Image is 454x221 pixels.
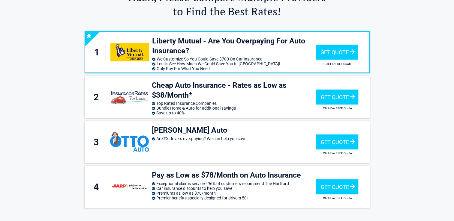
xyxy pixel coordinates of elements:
[316,179,358,194] div: Get Quote
[152,57,316,61] li: We Customize So You Could Save $700 On Car Insurance
[110,43,149,61] img: libertymutual's logo
[316,90,358,105] div: Get Quote
[316,134,358,149] div: Get Quote
[110,178,149,196] img: thehartford's logo
[152,196,316,200] li: Premier benefits specially designed for drivers 50+
[152,191,316,196] li: Premiums as low as $78/month
[316,62,358,66] h2: Click For FREE Quote
[152,125,316,135] h3: [PERSON_NAME] Auto
[152,66,316,71] li: Only Pay For What You Need
[316,196,358,200] h2: Click For FREE Quote
[152,81,316,100] h3: Cheap Auto Insurance - Rates as Low as $38/Month*
[91,180,105,194] div: 4
[152,186,316,191] li: Car insurance discounts to help you save
[316,45,358,60] div: Get Quote
[152,36,316,56] h3: Liberty Mutual - Are You Overpaying For Auto Insurance?
[152,61,316,66] li: Let Us See How Much We Could Save You In [GEOGRAPHIC_DATA]!
[152,110,316,115] li: Save up to 40%
[152,170,316,180] h3: Pay as Low as $78/Month on Auto Insurance
[91,46,106,59] div: 1
[110,132,149,152] img: ottoinsurance's logo
[152,181,316,186] li: Exceptional claims service - 96% of customers recommend The Hartford
[152,101,316,106] li: Top Rated Insurance Companies
[91,135,105,149] div: 3
[316,152,358,155] h2: Click For FREE Quote
[91,90,105,104] div: 2
[152,106,316,110] li: Bundle Home & Auto for additional savings
[316,107,358,110] h2: Click For FREE Quote
[152,136,316,141] li: Are TX drivers overpaying? We can help you save!
[110,88,149,106] img: insuranceratesforless's logo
